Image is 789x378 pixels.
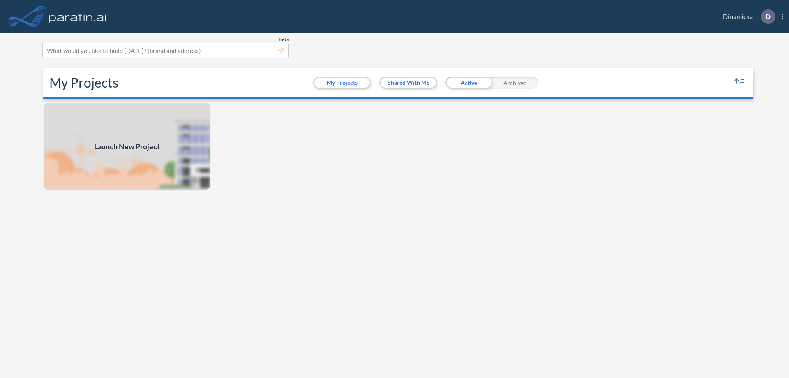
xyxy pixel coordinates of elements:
[766,13,771,20] p: D
[445,77,492,89] div: Active
[381,78,436,88] button: Shared With Me
[733,76,746,89] button: sort
[492,77,538,89] div: Archived
[47,8,108,25] img: logo
[49,75,118,90] h2: My Projects
[43,102,211,191] img: add
[94,141,160,152] span: Launch New Project
[711,9,783,24] div: Dinamicka
[279,36,289,43] span: Beta
[314,78,370,88] button: My Projects
[43,102,211,191] a: Launch New Project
